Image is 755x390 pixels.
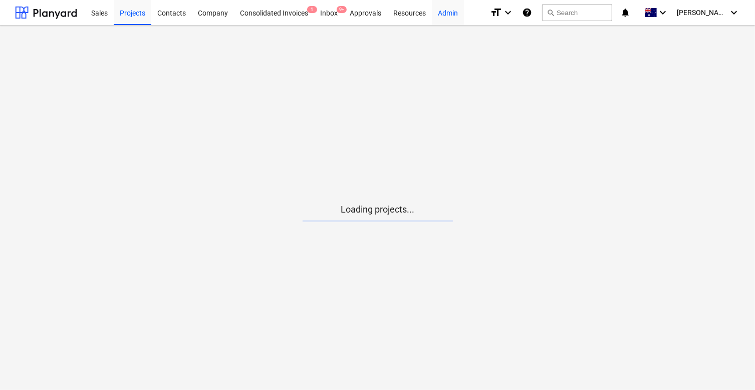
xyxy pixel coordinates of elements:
[522,7,532,19] i: Knowledge base
[490,7,502,19] i: format_size
[705,342,755,390] iframe: Chat Widget
[303,204,453,216] p: Loading projects...
[542,4,612,21] button: Search
[547,9,555,17] span: search
[728,7,740,19] i: keyboard_arrow_down
[307,6,317,13] span: 1
[620,7,630,19] i: notifications
[657,7,669,19] i: keyboard_arrow_down
[502,7,514,19] i: keyboard_arrow_down
[337,6,347,13] span: 9+
[677,9,727,17] span: [PERSON_NAME]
